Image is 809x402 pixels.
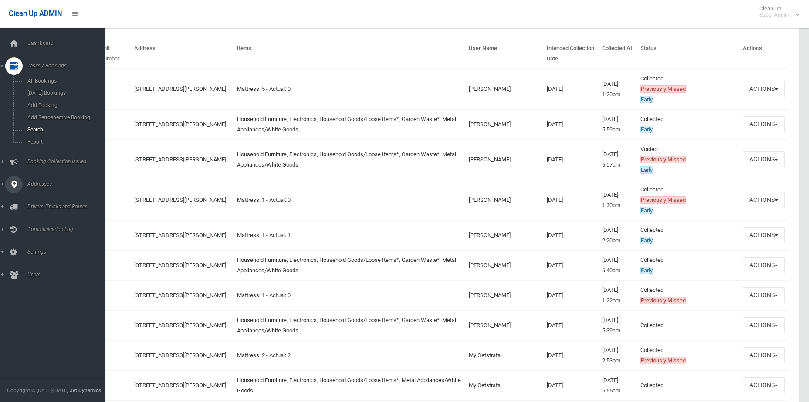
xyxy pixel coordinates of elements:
span: Clean Up ADMIN [9,10,62,18]
span: Dashboard [25,40,111,46]
td: [DATE] 6:40am [599,250,637,280]
td: Collected [637,280,739,310]
th: Collected At [599,39,637,69]
button: Actions [743,81,785,97]
td: [DATE] 1:22pm [599,280,637,310]
a: [STREET_ADDRESS][PERSON_NAME] [134,232,226,238]
td: Collected [637,180,739,220]
span: Add Booking [25,102,104,108]
td: Collected [637,69,739,110]
strong: Jet Dynamics [70,387,101,393]
td: [DATE] 5:59am [599,109,637,139]
a: [STREET_ADDRESS][PERSON_NAME] [134,262,226,268]
button: Actions [743,317,785,333]
td: Mattress: 5 - Actual: 0 [234,69,465,110]
span: Previously Missed [640,357,686,364]
td: [DATE] [543,69,599,110]
a: [STREET_ADDRESS][PERSON_NAME] [134,352,226,358]
a: [STREET_ADDRESS][PERSON_NAME] [134,121,226,127]
span: Users [25,271,111,278]
span: Tasks / Bookings [25,63,111,69]
span: Add Retrospective Booking [25,114,104,121]
td: [DATE] [543,280,599,310]
td: Collected [637,109,739,139]
td: [PERSON_NAME] [465,109,543,139]
button: Actions [743,257,785,273]
td: [DATE] [543,250,599,280]
span: Communication Log [25,226,111,232]
td: Mattress: 1 - Actual: 0 [234,180,465,220]
button: Actions [743,151,785,167]
th: Items [234,39,465,69]
span: All Bookings [25,78,104,84]
a: [STREET_ADDRESS][PERSON_NAME] [134,382,226,389]
span: Previously Missed [640,156,686,163]
td: Collected [637,250,739,280]
th: User Name [465,39,543,69]
span: Settings [25,249,111,255]
td: [DATE] [543,220,599,250]
td: Mattress: 2 - Actual: 2 [234,340,465,370]
td: [DATE] [543,310,599,340]
button: Actions [743,347,785,363]
button: Actions [743,227,785,243]
td: Mattress: 1 - Actual: 0 [234,280,465,310]
th: Intended Collection Date [543,39,599,69]
button: Actions [743,192,785,208]
th: Address [131,39,234,69]
a: [STREET_ADDRESS][PERSON_NAME] [134,322,226,328]
a: [STREET_ADDRESS][PERSON_NAME] [134,156,226,163]
td: Collected [637,220,739,250]
td: [DATE] 6:07am [599,139,637,180]
td: [DATE] 2:20pm [599,220,637,250]
span: Drivers, Trucks and Routes [25,204,111,210]
span: Previously Missed [640,85,686,93]
span: Addresses [25,181,111,187]
a: [STREET_ADDRESS][PERSON_NAME] [134,292,226,298]
span: Clean Up [755,5,798,18]
button: Actions [743,116,785,132]
td: [DATE] 1:20pm [599,69,637,110]
td: Household Furniture, Electronics, Household Goods/Loose Items*, Garden Waste*, Metal Appliances/W... [234,250,465,280]
span: [DATE] Bookings [25,90,104,96]
span: Early [640,166,653,174]
span: Early [640,267,653,274]
td: Household Furniture, Electronics, Household Goods/Loose Items*, Metal Appliances/White Goods [234,370,465,400]
button: Actions [743,377,785,393]
span: Booking Collection Issues [25,158,111,164]
td: [DATE] 2:53pm [599,340,637,370]
button: Actions [743,287,785,303]
a: [STREET_ADDRESS][PERSON_NAME] [134,197,226,203]
td: [PERSON_NAME] [465,220,543,250]
td: Collected [637,340,739,370]
td: [PERSON_NAME] [465,69,543,110]
td: Voided [637,139,739,180]
span: Previously Missed [640,297,686,304]
span: Early [640,96,653,103]
td: Collected [637,310,739,340]
td: Household Furniture, Electronics, Household Goods/Loose Items*, Garden Waste*, Metal Appliances/W... [234,109,465,139]
td: Household Furniture, Electronics, Household Goods/Loose Items*, Garden Waste*, Metal Appliances/W... [234,310,465,340]
td: [DATE] [543,109,599,139]
td: [DATE] 5:55am [599,370,637,400]
td: [DATE] 5:39am [599,310,637,340]
td: [DATE] 1:30pm [599,180,637,220]
span: Early [640,207,653,214]
th: Actions [739,39,788,69]
th: Status [637,39,739,69]
span: Previously Missed [640,196,686,204]
span: Search [25,127,104,133]
td: [PERSON_NAME] [465,180,543,220]
td: Mattress: 1 - Actual: 1 [234,220,465,250]
td: My Getstrata [465,340,543,370]
th: Unit Number [96,39,131,69]
span: Early [640,237,653,244]
td: Collected [637,370,739,400]
td: [PERSON_NAME] [465,310,543,340]
td: [PERSON_NAME] [465,250,543,280]
td: [DATE] [543,340,599,370]
a: [STREET_ADDRESS][PERSON_NAME] [134,86,226,92]
td: [DATE] [543,370,599,400]
td: [PERSON_NAME] [465,139,543,180]
span: Report [25,139,104,145]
